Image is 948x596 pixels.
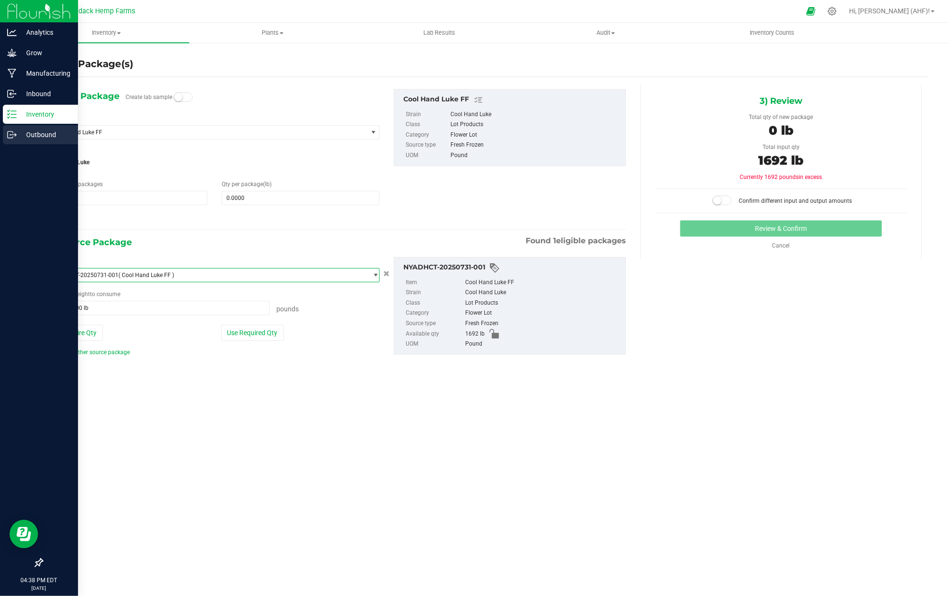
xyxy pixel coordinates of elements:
inline-svg: Inbound [7,89,17,99]
div: Manage settings [826,7,838,16]
div: Lot Products [450,119,621,130]
div: Cool Hand Luke [450,109,621,120]
span: 1 [553,236,556,245]
div: Fresh Frozen [465,318,621,329]
p: Manufacturing [17,68,74,79]
input: 1 [49,191,207,205]
div: Fresh Frozen [450,140,621,150]
span: Pounds [277,305,299,313]
p: [DATE] [4,585,74,592]
p: Analytics [17,27,74,38]
span: 1692 lb [465,329,485,339]
p: 04:38 PM EDT [4,576,74,585]
p: Inbound [17,88,74,99]
iframe: Resource center [10,520,38,548]
span: Audit [523,29,688,37]
span: Currently 1692 pounds [740,174,822,180]
span: Hi, [PERSON_NAME] (AHF)! [849,7,930,15]
div: Flower Lot [465,308,621,318]
h4: Create Package(s) [42,57,133,71]
button: Cancel button [381,267,392,281]
label: Available qty [406,329,463,339]
span: in excess [799,174,822,180]
button: Review & Confirm [680,220,882,237]
label: Strain [406,288,463,298]
button: Use Required Qty [221,325,284,341]
a: Inventory Counts [689,23,855,43]
span: 0 lb [769,123,793,138]
span: Total qty of new package [749,114,813,120]
span: 3) Review [760,94,802,108]
span: NYADHCT-20250731-001 [53,272,118,278]
a: Add another source package [49,349,130,356]
p: Inventory [17,109,74,120]
label: UOM [406,339,463,349]
span: Confirm different input and output amounts [739,198,852,204]
span: Found eligible packages [526,235,626,247]
a: Lab Results [356,23,522,43]
span: Cool Hand Luke [49,155,380,169]
span: Cool Hand Luke FF [53,129,351,136]
span: 1) New Package [49,89,119,103]
span: weight [73,291,90,298]
span: ( Cool Hand Luke FF ) [118,272,174,278]
div: Pound [450,150,621,161]
span: Total input qty [762,144,800,150]
span: Inventory Counts [737,29,807,37]
div: Cool Hand Luke FF [403,94,621,106]
span: 2) Source Package [49,235,132,249]
span: select [367,268,379,282]
span: Open Ecommerce Menu [800,2,821,20]
label: Strain [406,109,449,120]
label: UOM [406,150,449,161]
inline-svg: Grow [7,48,17,58]
span: 1692 lb [759,153,804,168]
inline-svg: Manufacturing [7,69,17,78]
label: Source type [406,318,463,329]
a: Audit [522,23,689,43]
div: Pound [465,339,621,349]
label: Create lab sample [126,90,172,104]
inline-svg: Analytics [7,28,17,37]
label: Category [406,308,463,318]
span: Qty per package [222,181,272,188]
label: Source type [406,140,449,150]
a: Inventory [23,23,189,43]
div: Lot Products [465,298,621,308]
label: Class [406,298,463,308]
a: Cancel [772,242,790,249]
span: Lab Results [410,29,468,37]
inline-svg: Inventory [7,109,17,119]
p: Grow [17,47,74,59]
inline-svg: Outbound [7,130,17,139]
span: (lb) [263,181,272,188]
label: Category [406,130,449,140]
label: Class [406,119,449,130]
input: 0.0000 [222,191,380,205]
div: Flower Lot [450,130,621,140]
span: Inventory [23,29,189,37]
div: Cool Hand Luke FF [465,278,621,288]
span: Plants [190,29,355,37]
label: Item [406,278,463,288]
span: select [367,126,379,139]
div: Cool Hand Luke [465,288,621,298]
a: Plants [189,23,356,43]
input: 1692.0000 lb [49,301,269,315]
span: Package to consume [49,291,120,298]
p: Outbound [17,129,74,140]
div: NYADHCT-20250731-001 [403,262,621,274]
span: Adirondack Hemp Farms [59,7,136,15]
